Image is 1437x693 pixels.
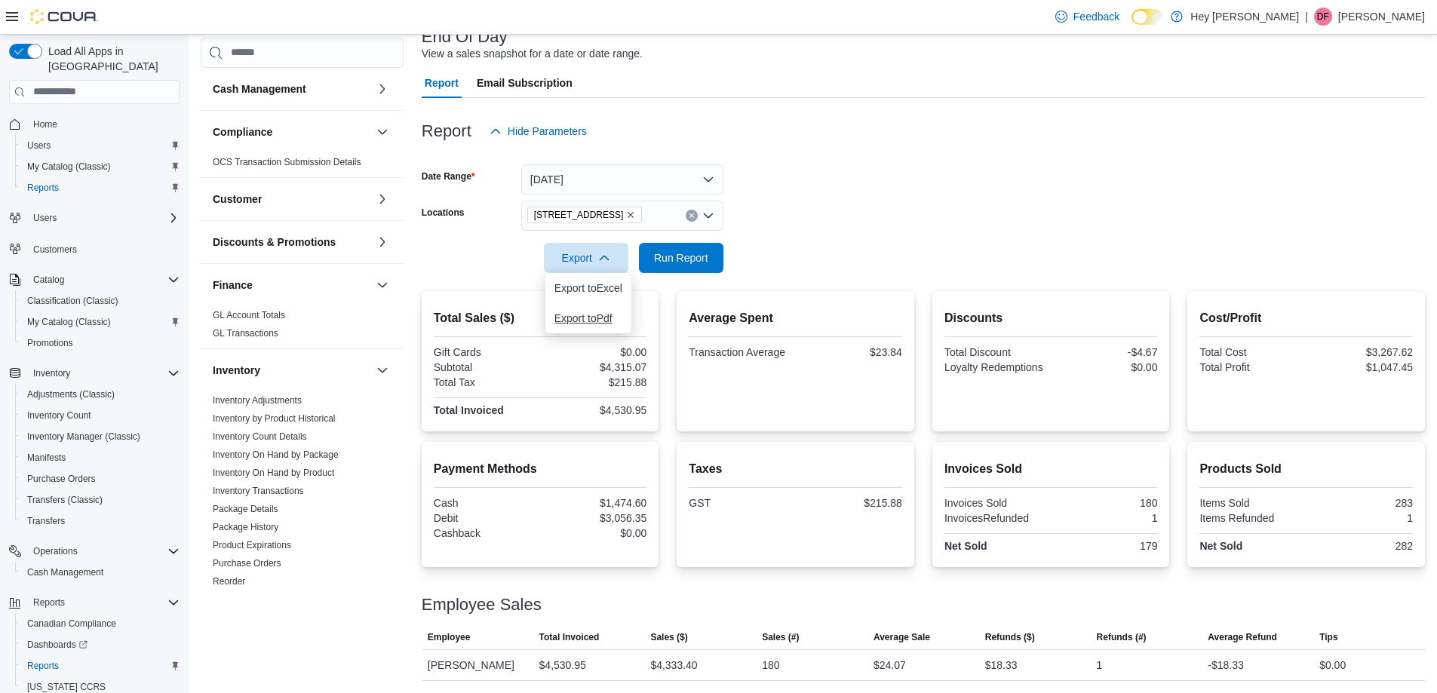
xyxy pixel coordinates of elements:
[373,233,391,251] button: Discounts & Promotions
[944,361,1048,373] div: Loyalty Redemptions
[213,394,302,406] span: Inventory Adjustments
[15,468,186,489] button: Purchase Orders
[944,512,1048,524] div: InvoicesRefunded
[213,449,339,460] a: Inventory On Hand by Package
[27,593,180,612] span: Reports
[686,210,698,222] button: Clear input
[21,657,65,675] a: Reports
[33,274,64,286] span: Catalog
[213,449,339,461] span: Inventory On Hand by Package
[373,190,391,208] button: Customer
[27,364,180,382] span: Inventory
[21,313,117,331] a: My Catalog (Classic)
[1131,9,1163,25] input: Dark Mode
[21,491,180,509] span: Transfers (Classic)
[213,412,336,425] span: Inventory by Product Historical
[213,310,285,320] a: GL Account Totals
[1097,631,1147,643] span: Refunds (#)
[213,540,291,550] a: Product Expirations
[944,540,987,552] strong: Net Sold
[21,512,71,530] a: Transfers
[428,631,471,643] span: Employee
[543,497,646,509] div: $1,474.60
[33,545,78,557] span: Operations
[27,473,96,485] span: Purchase Orders
[27,337,73,349] span: Promotions
[1199,309,1413,327] h2: Cost/Profit
[1305,8,1308,26] p: |
[213,363,260,378] h3: Inventory
[21,334,79,352] a: Promotions
[213,485,304,497] span: Inventory Transactions
[21,657,180,675] span: Reports
[213,558,281,569] a: Purchase Orders
[213,192,262,207] h3: Customer
[27,161,111,173] span: My Catalog (Classic)
[33,367,70,379] span: Inventory
[27,593,71,612] button: Reports
[3,207,186,228] button: Users
[3,541,186,562] button: Operations
[434,497,537,509] div: Cash
[3,269,186,290] button: Catalog
[27,431,140,443] span: Inventory Manager (Classic)
[944,497,1048,509] div: Invoices Sold
[213,521,278,533] span: Package History
[434,460,647,478] h2: Payment Methods
[1131,25,1132,26] span: Dark Mode
[874,631,930,643] span: Average Sale
[1319,656,1346,674] div: $0.00
[3,592,186,613] button: Reports
[15,511,186,532] button: Transfers
[213,575,245,587] span: Reorder
[1097,656,1103,674] div: 1
[213,467,334,479] span: Inventory On Hand by Product
[1208,656,1243,674] div: -$18.33
[15,634,186,655] a: Dashboards
[21,491,109,509] a: Transfers (Classic)
[21,563,109,581] a: Cash Management
[1208,631,1277,643] span: Average Refund
[1054,346,1157,358] div: -$4.67
[554,312,622,324] span: Export to Pdf
[944,309,1158,327] h2: Discounts
[27,209,63,227] button: Users
[27,209,180,227] span: Users
[15,655,186,676] button: Reports
[27,115,63,133] a: Home
[1317,8,1329,26] span: DF
[527,207,643,223] span: 15820 Stony Plain Road
[545,273,631,303] button: Export toExcel
[1199,346,1303,358] div: Total Cost
[27,182,59,194] span: Reports
[27,542,84,560] button: Operations
[1054,497,1157,509] div: 180
[213,235,370,250] button: Discounts & Promotions
[27,241,83,259] a: Customers
[27,566,103,578] span: Cash Management
[477,68,573,98] span: Email Subscription
[545,303,631,333] button: Export toPdf
[434,361,537,373] div: Subtotal
[15,562,186,583] button: Cash Management
[1310,512,1413,524] div: 1
[213,363,370,378] button: Inventory
[21,449,180,467] span: Manifests
[434,404,504,416] strong: Total Invoiced
[27,364,76,382] button: Inventory
[985,631,1035,643] span: Refunds ($)
[422,207,465,219] label: Locations
[484,116,593,146] button: Hide Parameters
[21,406,97,425] a: Inventory Count
[213,431,307,442] a: Inventory Count Details
[626,210,635,219] button: Remove 15820 Stony Plain Road from selection in this group
[213,192,370,207] button: Customer
[21,292,180,310] span: Classification (Classic)
[213,157,361,167] a: OCS Transaction Submission Details
[213,124,272,140] h3: Compliance
[213,413,336,424] a: Inventory by Product Historical
[21,615,180,633] span: Canadian Compliance
[689,309,902,327] h2: Average Spent
[213,124,370,140] button: Compliance
[21,179,65,197] a: Reports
